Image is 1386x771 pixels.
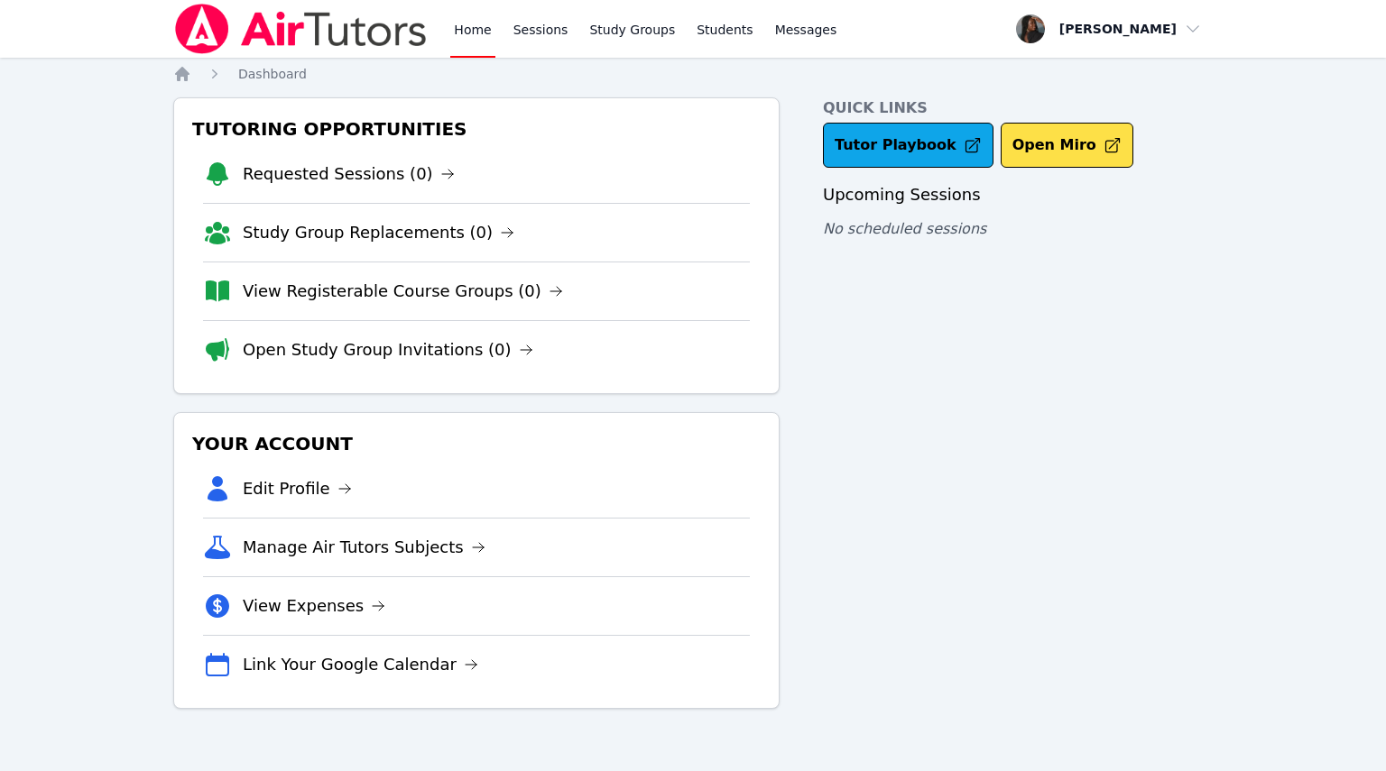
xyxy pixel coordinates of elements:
[243,161,455,187] a: Requested Sessions (0)
[243,652,478,677] a: Link Your Google Calendar
[243,593,385,619] a: View Expenses
[189,427,764,460] h3: Your Account
[238,65,307,83] a: Dashboard
[823,97,1213,119] h4: Quick Links
[243,279,563,304] a: View Registerable Course Groups (0)
[823,182,1213,207] h3: Upcoming Sessions
[173,65,1213,83] nav: Breadcrumb
[173,4,429,54] img: Air Tutors
[243,337,533,363] a: Open Study Group Invitations (0)
[243,220,514,245] a: Study Group Replacements (0)
[243,535,485,560] a: Manage Air Tutors Subjects
[823,220,986,237] span: No scheduled sessions
[823,123,993,168] a: Tutor Playbook
[238,67,307,81] span: Dashboard
[243,476,352,501] a: Edit Profile
[189,113,764,145] h3: Tutoring Opportunities
[775,21,837,39] span: Messages
[1001,123,1133,168] button: Open Miro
